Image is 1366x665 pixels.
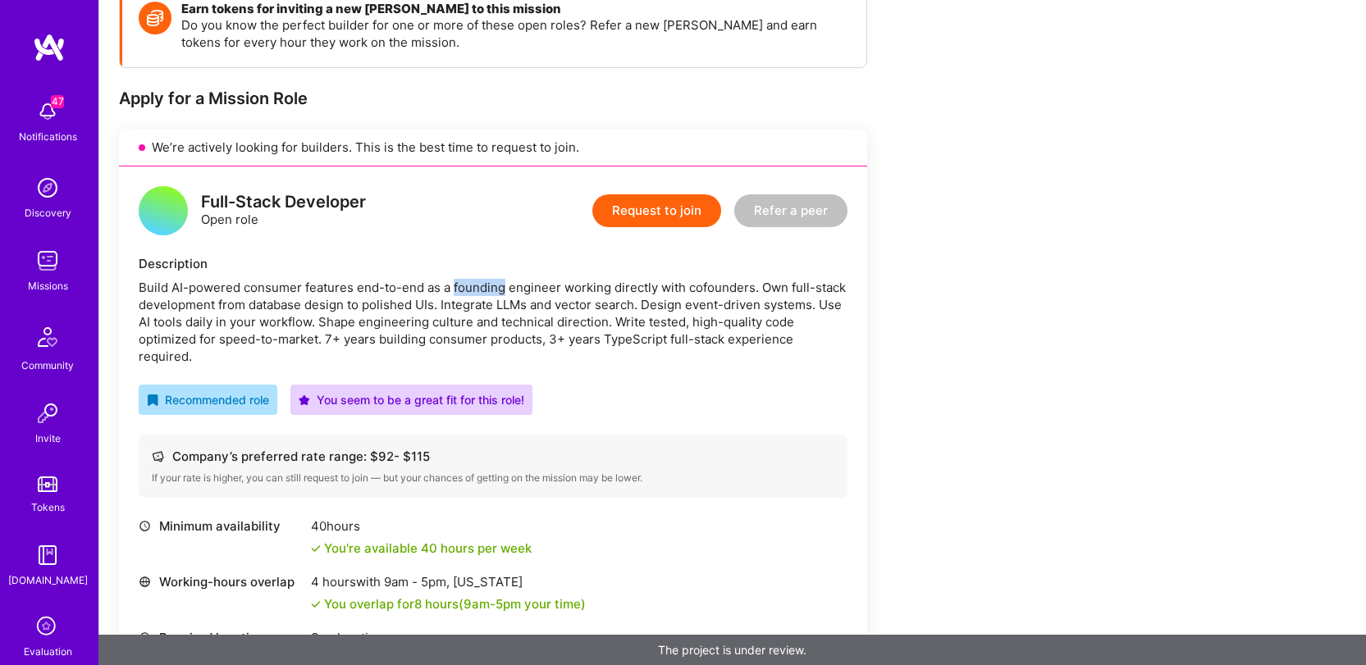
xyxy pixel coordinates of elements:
div: Open role [201,194,366,228]
img: bell [31,95,64,128]
i: icon Clock [139,520,151,532]
img: Token icon [139,2,171,34]
img: guide book [31,539,64,572]
span: 9am - 5pm [464,596,521,612]
button: Request to join [592,194,721,227]
div: Notifications [19,128,77,145]
div: Missions [28,277,68,294]
i: icon Cash [152,450,164,462]
div: 40 hours [311,517,532,535]
div: You seem to be a great fit for this role! [299,391,524,408]
div: Evaluation [24,643,72,660]
div: Full-Stack Developer [201,194,366,211]
div: Description [139,255,847,272]
div: 4 hours with [US_STATE] [311,573,586,590]
button: Refer a peer [734,194,847,227]
div: Build AI-powered consumer features end-to-end as a founding engineer working directly with cofoun... [139,279,847,365]
div: Community [21,357,74,374]
div: Apply for a Mission Role [119,88,867,109]
i: icon Check [311,599,321,609]
div: If your rate is higher, you can still request to join — but your chances of getting on the missio... [152,471,834,485]
img: discovery [31,171,64,204]
div: Discovery [25,204,71,221]
div: You're available 40 hours per week [311,540,532,557]
img: tokens [38,476,57,492]
div: See locations [311,629,514,646]
h4: Earn tokens for inviting a new [PERSON_NAME] to this mission [181,2,850,16]
div: Minimum availability [139,517,303,535]
div: Company’s preferred rate range: $ 92 - $ 115 [152,448,834,465]
div: We’re actively looking for builders. This is the best time to request to join. [119,129,867,166]
i: icon SelectionTeam [32,612,63,643]
div: [DOMAIN_NAME] [8,572,88,589]
div: Working-hours overlap [139,573,303,590]
i: icon PurpleStar [299,394,310,406]
img: teamwork [31,244,64,277]
div: Tokens [31,499,65,516]
i: icon Check [311,544,321,553]
i: icon Location [139,631,151,644]
div: You overlap for 8 hours ( your time) [324,595,586,613]
img: Community [28,317,67,357]
p: Do you know the perfect builder for one or more of these open roles? Refer a new [PERSON_NAME] an... [181,16,850,51]
i: icon World [139,576,151,588]
i: icon RecommendedBadge [147,394,158,406]
div: The project is under review. [98,635,1366,665]
img: logo [33,33,66,62]
div: Invite [35,430,61,447]
span: 9am - 5pm , [381,574,453,590]
div: Required location [139,629,303,646]
div: Recommended role [147,391,269,408]
img: Invite [31,397,64,430]
span: 47 [51,95,64,108]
